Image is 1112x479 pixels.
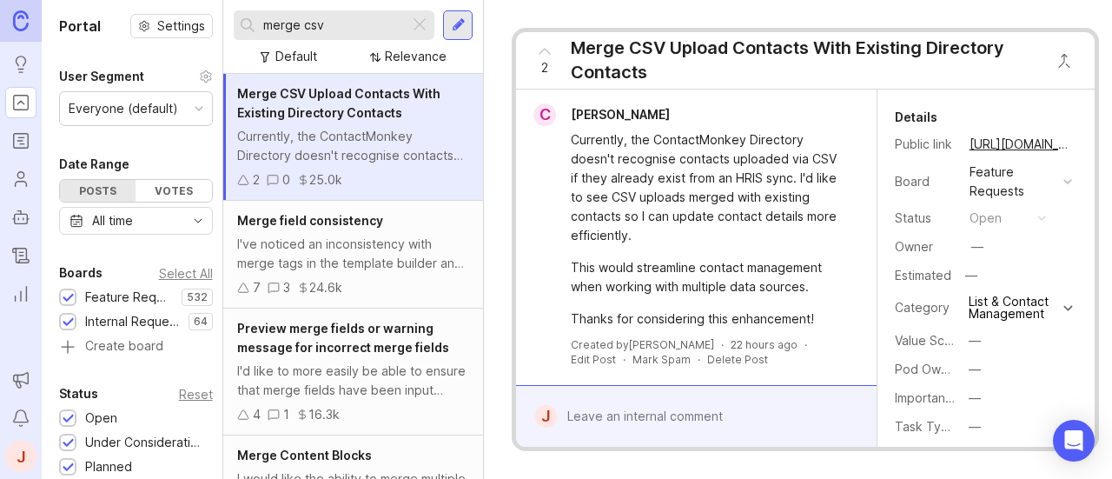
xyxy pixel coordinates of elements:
[237,235,469,273] div: I've noticed an inconsistency with merge tags in the template builder and subject line. The merge...
[283,278,290,297] div: 3
[707,352,768,367] div: Delete Post
[969,296,1059,320] div: List & Contact Management
[969,389,981,408] div: —
[731,337,798,352] a: 22 hours ago
[970,163,1056,201] div: Feature Requests
[282,170,290,190] div: 0
[971,237,983,256] div: —
[253,170,260,190] div: 2
[223,74,483,201] a: Merge CSV Upload Contacts With Existing Directory ContactsCurrently, the ContactMonkey Directory ...
[5,87,36,118] a: Portal
[5,364,36,396] button: Announcements
[533,103,556,126] div: C
[59,16,101,37] h1: Portal
[85,288,173,307] div: Feature Requests
[571,337,714,352] div: Created by [PERSON_NAME]
[698,352,700,367] div: ·
[571,36,1037,84] div: Merge CSV Upload Contacts With Existing Directory Contacts
[308,405,340,424] div: 16.3k
[59,154,129,175] div: Date Range
[969,417,981,436] div: —
[253,278,261,297] div: 7
[223,309,483,436] a: Preview merge fields or warning message for incorrect merge fieldsI'd like to more easily be able...
[5,163,36,195] a: Users
[184,214,212,228] svg: toggle icon
[237,213,383,228] span: Merge field consistency
[895,390,960,405] label: Importance
[59,263,103,283] div: Boards
[5,278,36,309] a: Reporting
[5,402,36,434] button: Notifications
[969,446,981,465] div: —
[5,49,36,80] a: Ideas
[541,58,548,77] span: 2
[187,290,208,304] p: 532
[85,312,180,331] div: Internal Requests
[895,107,937,128] div: Details
[960,264,983,287] div: —
[895,362,983,376] label: Pod Ownership
[179,389,213,399] div: Reset
[804,337,807,352] div: ·
[5,441,36,472] button: J
[157,17,205,35] span: Settings
[253,405,261,424] div: 4
[964,133,1077,156] a: [URL][DOMAIN_NAME]
[275,47,317,66] div: Default
[1047,43,1082,78] button: Close button
[92,211,133,230] div: All time
[571,352,616,367] div: Edit Post
[237,362,469,400] div: I'd like to more easily be able to ensure that merge fields have been input correctly and ensure ...
[571,309,841,329] div: Thanks for considering this enhancement!
[895,298,956,317] div: Category
[85,409,117,428] div: Open
[59,66,144,87] div: User Segment
[632,352,691,367] button: Mark Spam
[237,127,469,165] div: Currently, the ContactMonkey Directory doesn't recognise contacts uploaded via CSV if they alread...
[895,237,956,256] div: Owner
[237,448,372,462] span: Merge Content Blocks
[623,352,625,367] div: ·
[523,103,684,126] a: C[PERSON_NAME]
[136,180,211,202] div: Votes
[969,360,981,379] div: —
[1053,420,1095,462] div: Open Intercom Messenger
[969,331,981,350] div: —
[13,10,29,30] img: Canny Home
[130,14,213,38] button: Settings
[571,107,670,122] span: [PERSON_NAME]
[571,130,841,245] div: Currently, the ContactMonkey Directory doesn't recognise contacts uploaded via CSV if they alread...
[59,340,213,356] a: Create board
[385,47,447,66] div: Relevance
[85,433,204,452] div: Under Consideration
[895,333,962,348] label: Value Scale
[895,135,956,154] div: Public link
[895,419,956,434] label: Task Type
[223,201,483,309] a: Merge field consistencyI've noticed an inconsistency with merge tags in the template builder and ...
[85,457,132,476] div: Planned
[309,170,342,190] div: 25.0k
[60,180,136,202] div: Posts
[309,278,342,297] div: 24.6k
[194,315,208,329] p: 64
[5,240,36,271] a: Changelog
[895,209,956,228] div: Status
[237,321,449,355] span: Preview merge fields or warning message for incorrect merge fields
[237,86,440,120] span: Merge CSV Upload Contacts With Existing Directory Contacts
[895,172,956,191] div: Board
[721,337,724,352] div: ·
[69,99,178,118] div: Everyone (default)
[895,269,951,282] div: Estimated
[5,125,36,156] a: Roadmaps
[571,258,841,296] div: This would streamline contact management when working with multiple data sources.
[159,269,213,278] div: Select All
[535,405,556,428] div: J
[283,405,289,424] div: 1
[5,202,36,233] a: Autopilot
[59,383,98,404] div: Status
[263,16,402,35] input: Search...
[970,209,1002,228] div: open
